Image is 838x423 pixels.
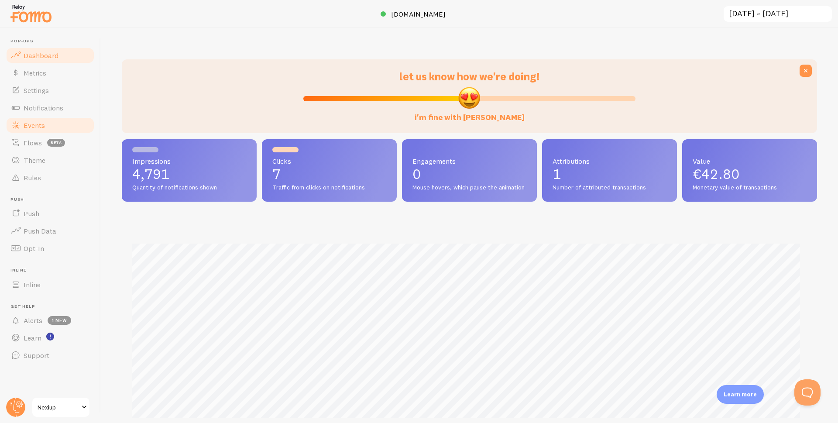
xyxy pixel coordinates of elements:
span: Inline [24,280,41,289]
span: Engagements [412,158,526,165]
a: Events [5,117,95,134]
span: Attributions [553,158,666,165]
span: Settings [24,86,49,95]
span: €42.80 [693,165,740,182]
span: Traffic from clicks on notifications [272,184,386,192]
span: Quantity of notifications shown [132,184,246,192]
span: Events [24,121,45,130]
p: 7 [272,167,386,181]
iframe: Help Scout Beacon - Open [794,379,821,406]
span: Pop-ups [10,38,95,44]
span: Learn [24,334,41,342]
span: Value [693,158,807,165]
a: Flows beta [5,134,95,151]
span: Mouse hovers, which pause the animation [412,184,526,192]
a: Theme [5,151,95,169]
a: Push [5,205,95,222]
a: Learn [5,329,95,347]
a: Opt-In [5,240,95,257]
span: Support [24,351,49,360]
p: Learn more [724,390,757,399]
span: Rules [24,173,41,182]
p: 0 [412,167,526,181]
span: let us know how we're doing! [399,70,539,83]
span: Push Data [24,227,56,235]
a: Metrics [5,64,95,82]
span: 1 new [48,316,71,325]
span: Notifications [24,103,63,112]
span: Dashboard [24,51,58,60]
a: Push Data [5,222,95,240]
span: beta [47,139,65,147]
a: Support [5,347,95,364]
span: Number of attributed transactions [553,184,666,192]
img: emoji.png [457,86,481,110]
p: 4,791 [132,167,246,181]
span: Nexiup [38,402,79,413]
label: i'm fine with [PERSON_NAME] [415,104,525,123]
span: Theme [24,156,45,165]
span: Get Help [10,304,95,310]
a: Dashboard [5,47,95,64]
img: fomo-relay-logo-orange.svg [9,2,53,24]
div: Learn more [717,385,764,404]
a: Notifications [5,99,95,117]
a: Settings [5,82,95,99]
p: 1 [553,167,666,181]
span: Inline [10,268,95,273]
a: Rules [5,169,95,186]
span: Alerts [24,316,42,325]
span: Flows [24,138,42,147]
a: Inline [5,276,95,293]
span: Opt-In [24,244,44,253]
span: Push [10,197,95,203]
a: Nexiup [31,397,90,418]
span: Metrics [24,69,46,77]
span: Clicks [272,158,386,165]
span: Monetary value of transactions [693,184,807,192]
svg: <p>Watch New Feature Tutorials!</p> [46,333,54,340]
a: Alerts 1 new [5,312,95,329]
span: Impressions [132,158,246,165]
span: Push [24,209,39,218]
